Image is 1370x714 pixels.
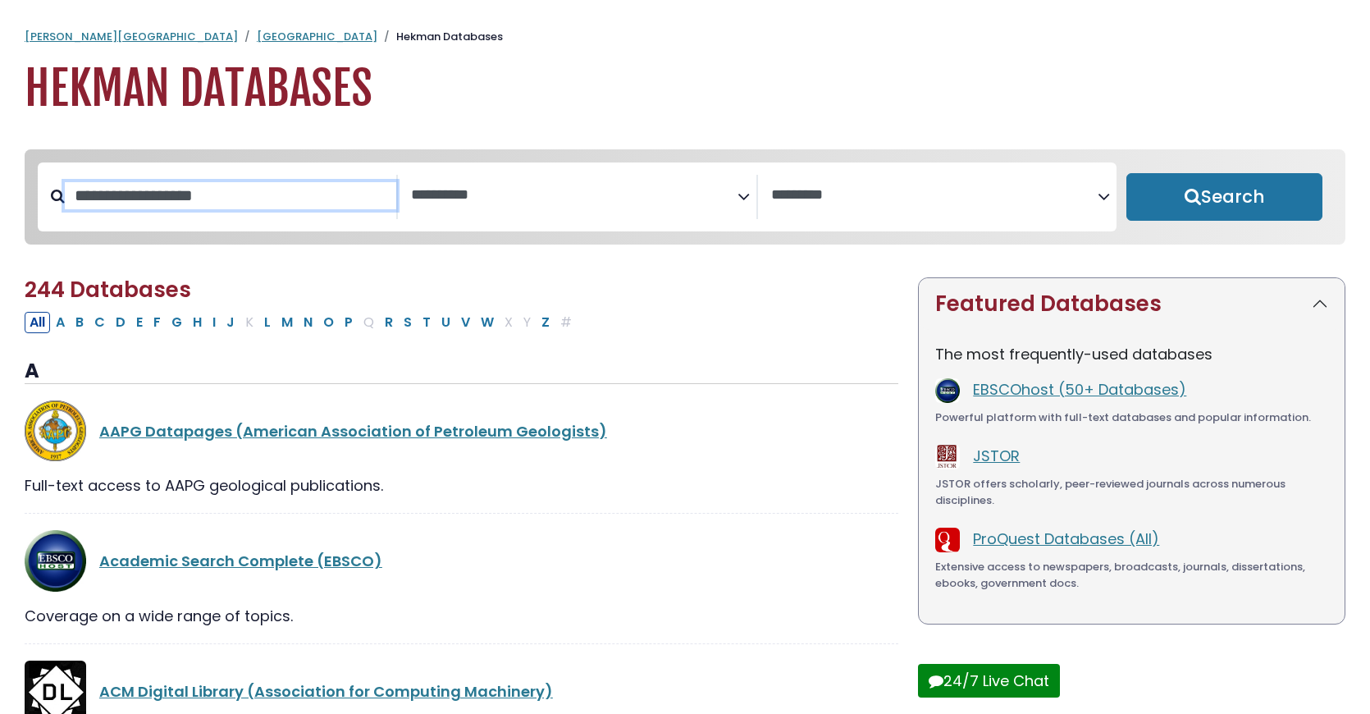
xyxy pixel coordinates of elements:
button: Filter Results Z [537,312,555,333]
div: Powerful platform with full-text databases and popular information. [935,410,1328,426]
button: All [25,312,50,333]
button: Filter Results G [167,312,187,333]
a: [GEOGRAPHIC_DATA] [257,29,377,44]
div: Coverage on a wide range of topics. [25,605,898,627]
button: Filter Results P [340,312,358,333]
textarea: Search [771,187,1098,204]
a: EBSCOhost (50+ Databases) [973,379,1186,400]
button: Filter Results A [51,312,70,333]
nav: Search filters [25,149,1345,245]
button: Filter Results D [111,312,130,333]
button: Filter Results N [299,312,317,333]
div: JSTOR offers scholarly, peer-reviewed journals across numerous disciplines. [935,476,1328,508]
button: Filter Results I [208,312,221,333]
button: Submit for Search Results [1126,173,1322,221]
div: Extensive access to newspapers, broadcasts, journals, dissertations, ebooks, government docs. [935,559,1328,591]
button: Filter Results B [71,312,89,333]
a: Academic Search Complete (EBSCO) [99,551,382,571]
p: The most frequently-used databases [935,343,1328,365]
a: [PERSON_NAME][GEOGRAPHIC_DATA] [25,29,238,44]
button: Filter Results F [148,312,166,333]
a: ProQuest Databases (All) [973,529,1159,549]
nav: breadcrumb [25,29,1345,45]
div: Full-text access to AAPG geological publications. [25,474,898,497]
button: Filter Results R [380,312,398,333]
span: 244 Databases [25,275,191,304]
div: Alpha-list to filter by first letter of database name [25,311,578,332]
button: 24/7 Live Chat [918,664,1060,698]
a: ACM Digital Library (Association for Computing Machinery) [99,681,553,702]
a: AAPG Datapages (American Association of Petroleum Geologists) [99,421,607,442]
h1: Hekman Databases [25,62,1345,117]
button: Featured Databases [919,278,1345,330]
button: Filter Results S [399,312,417,333]
button: Filter Results M [276,312,298,333]
button: Filter Results L [259,312,276,333]
button: Filter Results U [436,312,455,333]
button: Filter Results C [89,312,110,333]
button: Filter Results V [456,312,475,333]
h3: A [25,359,898,384]
button: Filter Results J [221,312,240,333]
input: Search database by title or keyword [65,182,396,209]
button: Filter Results W [476,312,499,333]
textarea: Search [411,187,738,204]
button: Filter Results H [188,312,207,333]
a: JSTOR [973,446,1020,466]
button: Filter Results E [131,312,148,333]
li: Hekman Databases [377,29,503,45]
button: Filter Results T [418,312,436,333]
button: Filter Results O [318,312,339,333]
